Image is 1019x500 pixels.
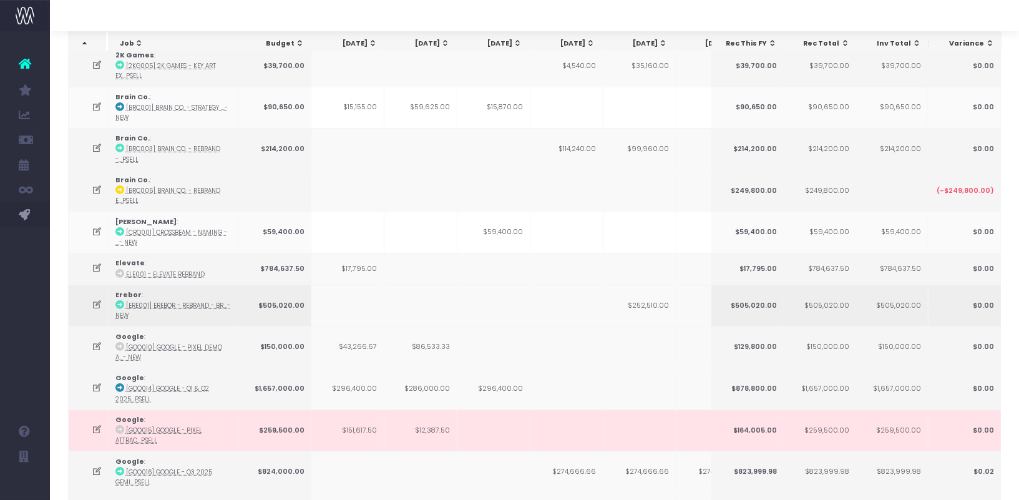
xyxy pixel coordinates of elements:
abbr: [2KG005] 2K Games - Key Art Explore - Brand - Upsell [115,62,216,80]
th: Aug 25: activate to sort column ascending [602,32,675,56]
th: Sep 25: activate to sort column ascending [675,32,747,56]
td: $286,000.00 [384,368,457,409]
th: Rec This FY: activate to sort column ascending [711,32,784,56]
td: $59,400.00 [783,212,856,253]
td: $878,800.00 [711,368,784,409]
td: $505,020.00 [711,285,784,326]
td: $1,657,000.00 [238,368,311,409]
td: $90,650.00 [855,87,928,129]
td: $784,637.50 [855,253,928,284]
td: : [109,212,238,253]
td: $15,870.00 [457,87,530,129]
abbr: [BRC003] Brain Co. - Rebrand - Brand - Upsell [115,145,220,163]
td: $249,800.00 [711,170,784,212]
td: : [109,87,238,129]
td: : [109,128,238,170]
td: $505,020.00 [783,285,856,326]
td: $214,200.00 [711,128,784,170]
td: $252,510.00 [603,285,676,326]
div: Inv Total [867,39,921,49]
td: : [109,451,238,493]
td: : [109,253,238,284]
abbr: [GOO015] Google - Pixel Attract Loops (H2-25) - Brand - Upsell [115,426,202,444]
td: $823,999.98 [855,451,928,493]
td: $823,999.98 [711,451,784,493]
strong: Brain Co. [115,92,150,102]
div: [DATE] [323,39,377,49]
abbr: [GOO010] Google - Pixel Demo Attract Loop System (Maneto) - New [115,343,222,361]
th: Job: activate to sort column ascending [109,32,241,56]
td: $150,000.00 [855,326,928,368]
td: $296,400.00 [457,368,530,409]
td: $59,400.00 [457,212,530,253]
strong: Google [115,457,144,466]
strong: Google [115,415,144,424]
strong: Google [115,373,144,383]
td: $99,960.00 [603,128,676,170]
td: $12,387.50 [384,409,457,451]
td: $17,795.00 [711,253,784,284]
td: : [109,326,238,368]
td: $114,240.00 [530,128,603,170]
th: May 25: activate to sort column ascending [384,32,457,56]
img: images/default_profile_image.png [16,475,34,494]
td: $39,700.00 [783,45,856,87]
td: $17,795.00 [311,253,384,284]
td: : [109,170,238,212]
td: $0.00 [928,212,1001,253]
div: [DATE] [540,39,595,49]
th: Apr 25: activate to sort column ascending [311,32,384,56]
td: $15,155.00 [311,87,384,129]
strong: Brain Co. [115,134,150,143]
div: [DATE] [686,39,740,49]
td: $59,625.00 [384,87,457,129]
td: $1,657,000.00 [855,368,928,409]
td: $259,500.00 [238,409,311,451]
span: (-$249,800.00) [937,186,994,196]
td: $59,400.00 [711,212,784,253]
td: $0.00 [928,87,1001,129]
abbr: [GOO016] Google - Q3 2025 Gemini Design - Brand - Upsell [115,468,212,486]
td: $505,020.00 [855,285,928,326]
strong: Google [115,332,144,341]
th: Budget: activate to sort column ascending [239,32,311,56]
th: Inv Total: activate to sort column ascending [856,32,928,56]
div: Variance [940,39,995,49]
td: $296,400.00 [311,368,384,409]
div: Job [120,39,234,49]
th: Jun 25: activate to sort column ascending [457,32,529,56]
td: $505,020.00 [238,285,311,326]
td: $0.00 [928,128,1001,170]
td: $90,650.00 [783,87,856,129]
td: $90,650.00 [711,87,784,129]
td: : [109,409,238,451]
div: Rec This FY [723,39,777,49]
td: $150,000.00 [783,326,856,368]
td: $86,533.33 [384,326,457,368]
td: $214,200.00 [783,128,856,170]
td: $0.00 [928,45,1001,87]
td: $214,200.00 [855,128,928,170]
td: $249,800.00 [783,170,856,212]
strong: Brain Co. [115,175,150,185]
abbr: [CRO001] Crossbeam - Naming - Brand - New [115,228,227,247]
td: $4,540.00 [530,45,603,87]
div: [DATE] [613,39,668,49]
td: $0.00 [928,368,1001,409]
td: $0.00 [928,409,1001,451]
td: $59,400.00 [238,212,311,253]
div: Rec Total [795,39,849,49]
td: $150,000.00 [238,326,311,368]
td: : [109,285,238,326]
td: $0.00 [928,326,1001,368]
td: $35,160.00 [603,45,676,87]
td: $39,700.00 [855,45,928,87]
th: Variance: activate to sort column ascending [929,32,1002,56]
td: $274,666.66 [530,451,603,493]
td: $0.02 [928,451,1001,493]
td: $59,400.00 [855,212,928,253]
td: $784,637.50 [783,253,856,284]
td: : [109,45,238,87]
td: $214,200.00 [238,128,311,170]
abbr: [ERE001] Erebor - Rebrand - Brand - New [115,301,230,320]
